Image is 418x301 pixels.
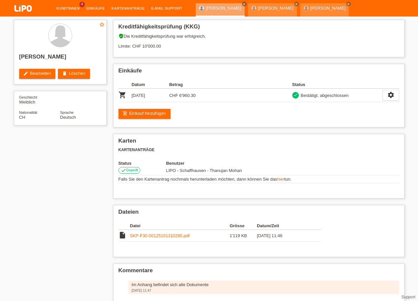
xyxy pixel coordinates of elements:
a: close [294,2,299,6]
i: settings [387,91,395,99]
i: POSP00028637 [118,91,126,99]
a: editBearbeiten [19,69,56,79]
th: Grösse [230,222,257,230]
i: verified_user [118,33,124,39]
h2: Dateien [118,209,399,219]
td: 1'119 KB [230,230,257,242]
span: Deutsch [60,115,76,120]
span: Schweiz [19,115,25,120]
a: close [242,2,247,6]
i: edit [23,71,28,76]
i: insert_drive_file [118,231,126,239]
a: LIPO pay [7,14,40,19]
h2: Kommentare [118,267,399,277]
a: close [346,2,351,6]
h2: Karten [118,138,399,148]
i: close [295,2,298,6]
h3: Kartenanträge [118,148,399,152]
span: 4 [79,2,85,7]
th: Datum [132,81,169,89]
a: deleteLöschen [58,69,90,79]
h2: [PERSON_NAME] [19,54,101,64]
th: Datei [130,222,230,230]
a: Einkäufe [83,6,108,10]
div: Bestätigt, abgeschlossen [299,92,349,99]
a: [PERSON_NAME] [258,6,294,11]
i: star_border [99,21,105,27]
a: add_shopping_cartEinkauf hinzufügen [118,109,171,119]
th: Datum/Zeit [257,222,311,230]
h2: Einkäufe [118,67,399,77]
th: Status [292,81,383,89]
a: Support [401,295,415,299]
a: hier [277,177,284,182]
a: [PERSON_NAME] [206,6,241,11]
div: Weiblich [19,95,60,105]
a: star_border [99,21,105,28]
div: [DATE] 11:47 [132,289,396,292]
td: [DATE] [132,89,169,102]
i: delete [62,71,67,76]
div: Die Kreditfähigkeitsprüfung war erfolgreich. Limite: CHF 10'000.00 [118,33,399,54]
span: Nationalität [19,110,37,114]
div: Im Anhang befindet sich alle Dokumente [132,282,396,287]
span: Geschlecht [19,95,37,99]
span: 13.10.2025 [166,168,242,173]
th: Betrag [169,81,207,89]
a: SKP-F30-00125101310280.pdf [130,233,190,238]
h2: Kreditfähigkeitsprüfung (KKG) [118,23,399,33]
a: [PERSON_NAME] [310,6,346,11]
a: E-Mail Support [148,6,186,10]
td: Falls Sie den Kartenantrag nochmals herunterladen möchten, dann können Sie das tun. [118,175,399,183]
i: check [293,93,298,97]
th: Benutzer [166,161,278,166]
i: check [121,168,126,173]
td: CHF 6'960.30 [169,89,207,102]
th: Status [118,161,166,166]
td: [DATE] 11:46 [257,230,311,242]
i: close [347,2,350,6]
a: Kund*innen [53,6,83,10]
span: Sprache [60,110,74,114]
i: add_shopping_cart [122,111,128,116]
span: Geprüft [126,168,138,172]
a: Kartenanträge [108,6,148,10]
